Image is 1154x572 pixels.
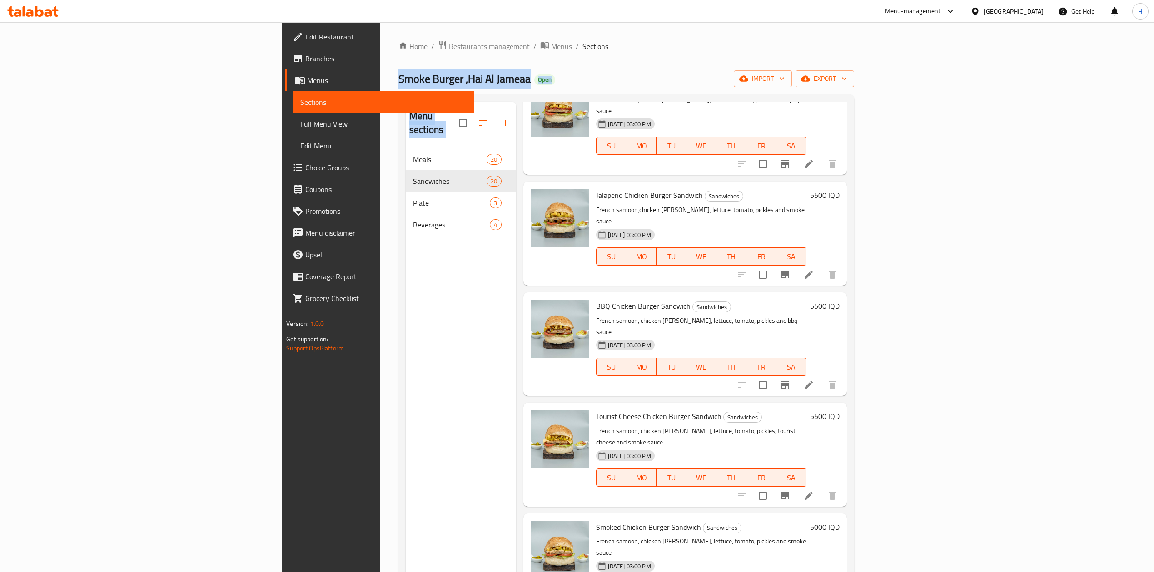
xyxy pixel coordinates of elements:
[604,231,655,239] span: [DATE] 03:00 PM
[716,358,746,376] button: TH
[596,315,806,338] p: French samoon, chicken [PERSON_NAME], lettuce, tomato, pickles and bbq sauce
[690,360,713,374] span: WE
[540,40,572,52] a: Menus
[774,153,796,175] button: Branch-specific-item
[630,250,652,263] span: MO
[660,139,683,153] span: TU
[774,374,796,396] button: Branch-specific-item
[285,266,474,287] a: Coverage Report
[596,137,627,155] button: SU
[596,94,806,117] p: French samoon,chicken [PERSON_NAME], lettuce, tomato, pickles and spicy sauce
[604,341,655,350] span: [DATE] 03:00 PM
[803,380,814,390] a: Edit menu item
[803,269,814,280] a: Edit menu item
[413,176,487,187] div: Sandwiches
[780,360,803,374] span: SA
[803,158,814,169] a: Edit menu item
[293,113,474,135] a: Full Menu View
[300,97,467,108] span: Sections
[305,249,467,260] span: Upsell
[293,91,474,113] a: Sections
[720,139,743,153] span: TH
[413,197,490,208] span: Plate
[305,206,467,217] span: Promotions
[750,250,773,263] span: FR
[286,318,308,330] span: Version:
[780,471,803,484] span: SA
[703,523,741,533] div: Sandwiches
[626,247,656,266] button: MO
[810,521,840,533] h6: 5000 IQD
[600,250,623,263] span: SU
[720,471,743,484] span: TH
[596,536,806,558] p: French samoon, chicken [PERSON_NAME], lettuce, tomato, pickles and smoke sauce
[703,523,741,533] span: Sandwiches
[741,73,785,84] span: import
[305,293,467,304] span: Grocery Checklist
[660,250,683,263] span: TU
[626,358,656,376] button: MO
[487,177,501,186] span: 20
[305,162,467,173] span: Choice Groups
[1138,6,1142,16] span: H
[596,204,806,227] p: French samoon,chicken [PERSON_NAME], lettuce, tomato, pickles and smoke sauce
[600,471,623,484] span: SU
[285,69,474,91] a: Menus
[810,410,840,423] h6: 5500 IQD
[753,265,772,284] span: Select to update
[596,188,703,202] span: Jalapeno Chicken Burger Sandwich
[604,120,655,128] span: [DATE] 03:00 PM
[398,40,854,52] nav: breadcrumb
[780,139,803,153] span: SA
[724,412,761,423] span: Sandwiches
[490,199,501,207] span: 3
[885,6,941,17] div: Menu-management
[723,412,762,423] div: Sandwiches
[596,299,691,313] span: BBQ Chicken Burger Sandwich
[776,247,806,266] button: SA
[286,342,344,354] a: Support.OpsPlatform
[776,137,806,155] button: SA
[821,153,843,175] button: delete
[413,154,487,165] div: Meals
[534,76,555,84] span: Open
[803,73,847,84] span: export
[406,214,516,236] div: Beverages4
[660,360,683,374] span: TU
[686,358,716,376] button: WE
[533,41,537,52] li: /
[604,452,655,460] span: [DATE] 03:00 PM
[810,189,840,202] h6: 5500 IQD
[285,200,474,222] a: Promotions
[534,74,555,85] div: Open
[285,222,474,244] a: Menu disclaimer
[398,69,531,89] span: Smoke Burger ,Hai Al Jameaa
[300,118,467,129] span: Full Menu View
[490,221,501,229] span: 4
[596,520,701,534] span: Smoked Chicken Burger Sandwich
[531,79,589,137] img: Mexican Chicken Burger Sandwich
[604,562,655,571] span: [DATE] 03:00 PM
[596,468,627,487] button: SU
[734,70,792,87] button: import
[310,318,324,330] span: 1.0.0
[300,140,467,151] span: Edit Menu
[746,137,776,155] button: FR
[690,250,713,263] span: WE
[285,178,474,200] a: Coupons
[750,471,773,484] span: FR
[753,486,772,505] span: Select to update
[660,471,683,484] span: TU
[657,468,686,487] button: TU
[596,425,806,448] p: French samoon, chicken [PERSON_NAME], lettuce, tomato, pickles, tourist cheese and smoke sauce
[774,264,796,286] button: Branch-specific-item
[453,113,473,133] span: Select all sections
[487,155,501,164] span: 20
[821,374,843,396] button: delete
[796,70,854,87] button: export
[406,148,516,170] div: Meals20
[531,189,589,247] img: Jalapeno Chicken Burger Sandwich
[600,360,623,374] span: SU
[285,157,474,178] a: Choice Groups
[686,247,716,266] button: WE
